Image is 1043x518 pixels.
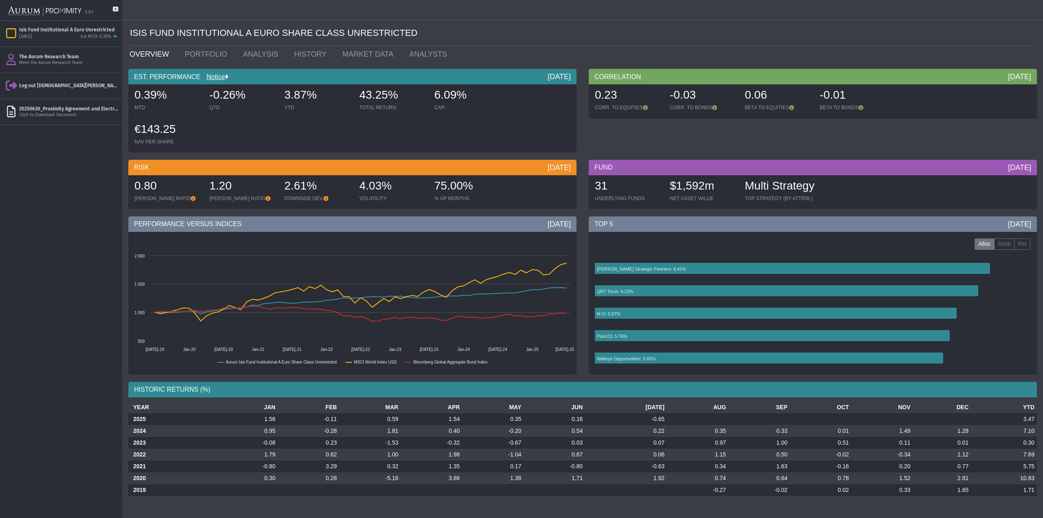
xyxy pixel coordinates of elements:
td: 0.03 [524,437,585,449]
td: 0.59 [339,413,401,425]
div: -0.03 [670,87,737,104]
td: -1.04 [462,449,524,461]
td: -0.27 [667,484,728,496]
td: 1.81 [339,425,401,437]
div: Log out [DEMOGRAPHIC_DATA][PERSON_NAME] [19,82,119,89]
div: TOP STRATEGY (BY ATTRIB.) [745,195,814,202]
a: PORTFOLIO [179,46,237,62]
div: 3.87% [284,87,351,104]
div: [DATE] [1008,163,1031,172]
text: M O: 5.87% [597,311,621,316]
text: Jan-23 [389,347,401,352]
div: HISTORIC RETURNS (%) [128,382,1037,397]
text: 2 000 [134,254,145,258]
td: 0.32 [339,461,401,472]
div: TOP 5 [589,216,1037,232]
th: FEB [278,401,339,413]
div: DOWNSIDE DEV. [284,195,351,202]
div: [DATE] [548,163,571,172]
td: 0.78 [790,472,852,484]
th: 2023 [128,437,216,449]
text: Aurum Isis Fund Institutional A Euro Share Class Unrestricted [226,360,337,364]
th: YEAR [128,401,216,413]
td: 0.23 [278,437,339,449]
th: 2019 [128,484,216,496]
td: 0.64 [728,472,790,484]
text: Jan-24 [458,347,470,352]
div: Meet the Aurum Research Team [19,60,119,66]
div: 4.03% [359,178,426,195]
td: -5.16 [339,472,401,484]
td: 1.71 [971,484,1037,496]
label: Attrib [994,238,1015,250]
th: NOV [852,401,913,413]
th: YTD [971,401,1037,413]
div: 6.09% [434,87,501,104]
div: CORR. TO EQUITIES [595,104,662,111]
div: 75.00% [434,178,501,195]
div: [PERSON_NAME] RATIO [209,195,276,202]
text: Jan-20 [183,347,196,352]
td: -0.16 [790,461,852,472]
text: Jan-21 [252,347,264,352]
div: [DATE] [1008,72,1031,82]
td: 1.00 [728,437,790,449]
img: Aurum-Proximity%20white.svg [8,2,81,20]
text: 500 [138,339,145,344]
td: 0.28 [278,472,339,484]
td: 1.65 [913,484,971,496]
td: 0.34 [667,461,728,472]
td: 0.74 [667,472,728,484]
td: 1.56 [216,413,278,425]
div: QTD [209,104,276,111]
span: 0.39% [134,88,167,101]
div: 0.80 [134,178,201,195]
th: JAN [216,401,278,413]
td: 0.30 [971,437,1037,449]
th: MAR [339,401,401,413]
th: OCT [790,401,852,413]
div: ISIS FUND INSTITUTIONAL A EURO SHARE CLASS UNRESTRICTED [130,20,1037,46]
td: 0.50 [728,449,790,461]
a: Notice [200,73,225,80]
div: 0.06 [745,87,812,104]
td: 0.11 [852,437,913,449]
th: 2022 [128,449,216,461]
label: Ret [1014,238,1030,250]
td: 1.71 [524,472,585,484]
td: 3.66 [401,472,462,484]
div: [DATE] [19,34,32,40]
td: 0.20 [852,461,913,472]
td: 0.30 [216,472,278,484]
th: MAY [462,401,524,413]
td: 1.63 [728,461,790,472]
td: -1.53 [339,437,401,449]
div: VOLATILITY [359,195,426,202]
div: 20250630_Proximity Agreement and Electronic Access Agreement (Signed).pdf [19,106,119,112]
td: 1.49 [852,425,913,437]
td: 1.98 [401,449,462,461]
td: 1.92 [585,472,667,484]
td: 0.02 [790,484,852,496]
div: [DATE] [548,219,571,229]
td: 1.35 [401,461,462,472]
td: 1.38 [462,472,524,484]
td: -0.67 [462,437,524,449]
div: EST. PERFORMANCE [128,69,577,84]
div: NET ASSET VALUE [670,195,737,202]
td: 1.28 [913,425,971,437]
td: 10.83 [971,472,1037,484]
td: 0.01 [913,437,971,449]
td: 0.33 [852,484,913,496]
div: BETA TO BONDS [820,104,887,111]
th: 2021 [128,461,216,472]
a: ANALYSIS [237,46,288,62]
td: 1.79 [216,449,278,461]
div: CORR. TO BONDS [670,104,737,111]
td: -0.28 [278,425,339,437]
td: 0.77 [913,461,971,472]
div: 2.61% [284,178,351,195]
td: 0.33 [728,425,790,437]
text: [DATE]-25 [555,347,574,352]
td: 0.22 [585,425,667,437]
